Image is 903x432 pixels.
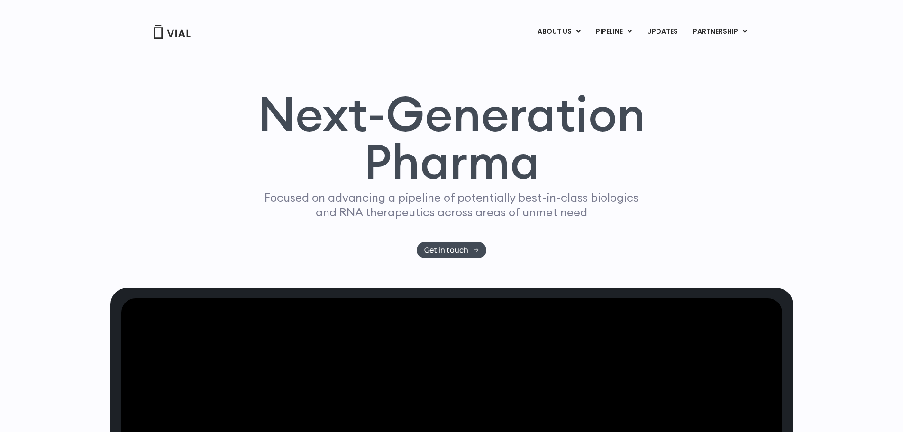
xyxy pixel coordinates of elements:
a: PARTNERSHIPMenu Toggle [685,24,755,40]
p: Focused on advancing a pipeline of potentially best-in-class biologics and RNA therapeutics acros... [261,190,643,220]
a: UPDATES [639,24,685,40]
span: Get in touch [424,247,468,254]
h1: Next-Generation Pharma [246,90,657,186]
a: ABOUT USMenu Toggle [530,24,588,40]
a: PIPELINEMenu Toggle [588,24,639,40]
a: Get in touch [417,242,486,258]
img: Vial Logo [153,25,191,39]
